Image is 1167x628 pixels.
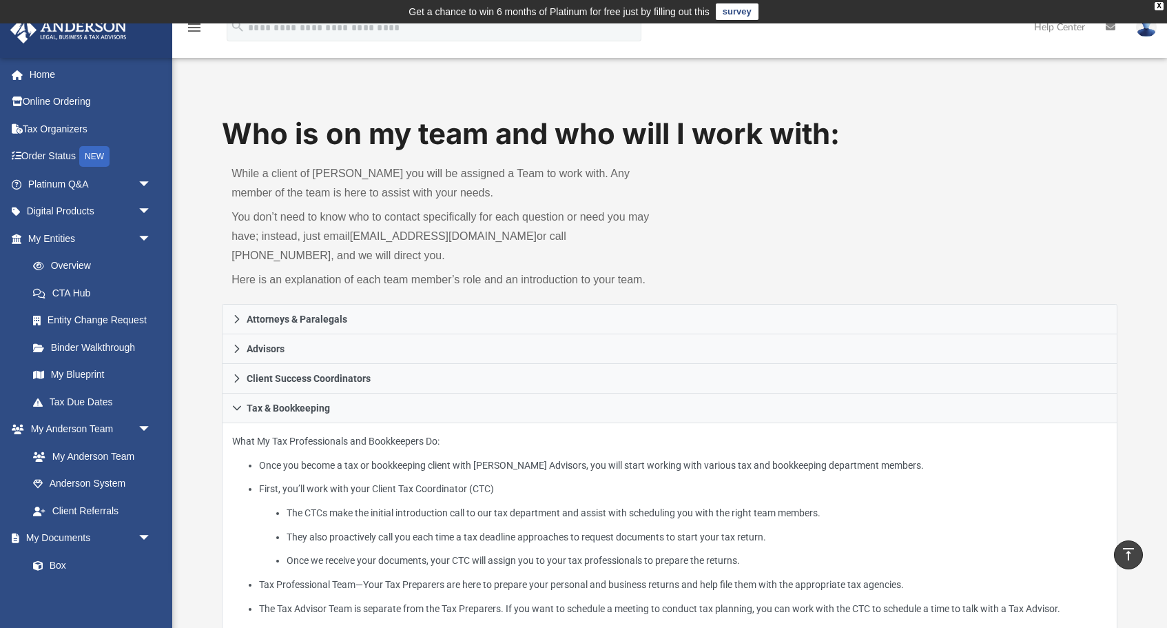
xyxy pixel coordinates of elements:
a: Attorneys & Paralegals [222,304,1117,334]
i: menu [186,19,203,36]
h1: Who is on my team and who will I work with: [222,114,1117,154]
span: arrow_drop_down [138,416,165,444]
li: Once we receive your documents, your CTC will assign you to your tax professionals to prepare the... [287,552,1107,569]
a: Digital Productsarrow_drop_down [10,198,172,225]
div: NEW [79,146,110,167]
a: Meeting Minutes [19,579,165,607]
span: arrow_drop_down [138,525,165,553]
a: survey [716,3,758,20]
a: My Entitiesarrow_drop_down [10,225,172,252]
span: arrow_drop_down [138,170,165,199]
a: Tax Organizers [10,115,172,143]
a: Overview [19,252,172,280]
a: [EMAIL_ADDRESS][DOMAIN_NAME] [350,230,537,242]
div: Get a chance to win 6 months of Platinum for free just by filling out this [409,3,710,20]
a: My Anderson Teamarrow_drop_down [10,416,165,443]
span: Tax & Bookkeeping [247,403,330,413]
a: Entity Change Request [19,307,172,334]
a: menu [186,26,203,36]
img: User Pic [1136,17,1157,37]
span: Advisors [247,344,285,354]
p: You don’t need to know who to contact specifically for each question or need you may have; instea... [231,207,660,265]
a: vertical_align_top [1114,540,1143,569]
a: CTA Hub [19,279,172,307]
i: vertical_align_top [1120,546,1137,563]
a: Home [10,61,172,88]
a: Tax Due Dates [19,388,172,416]
div: close [1155,2,1164,10]
a: Online Ordering [10,88,172,116]
a: Anderson System [19,470,165,498]
img: Anderson Advisors Platinum Portal [6,17,131,43]
span: arrow_drop_down [138,198,165,226]
a: My Documentsarrow_drop_down [10,525,165,552]
p: While a client of [PERSON_NAME] you will be assigned a Team to work with. Any member of the team ... [231,164,660,203]
i: search [230,19,245,34]
span: Attorneys & Paralegals [247,314,347,324]
a: Client Referrals [19,497,165,525]
a: Box [19,551,158,579]
li: Tax Professional Team—Your Tax Preparers are here to prepare your personal and business returns a... [259,576,1106,594]
span: Client Success Coordinators [247,374,371,383]
a: Client Success Coordinators [222,364,1117,394]
span: arrow_drop_down [138,225,165,253]
p: Here is an explanation of each team member’s role and an introduction to your team. [231,270,660,290]
a: Tax & Bookkeeping [222,394,1117,423]
li: First, you’ll work with your Client Tax Coordinator (CTC) [259,480,1106,569]
li: The CTCs make the initial introduction call to our tax department and assist with scheduling you ... [287,505,1107,522]
li: Once you become a tax or bookkeeping client with [PERSON_NAME] Advisors, you will start working w... [259,457,1106,474]
a: Platinum Q&Aarrow_drop_down [10,170,172,198]
a: My Anderson Team [19,443,158,470]
li: The Tax Advisor Team is separate from the Tax Preparers. If you want to schedule a meeting to con... [259,600,1106,618]
li: They also proactively call you each time a tax deadline approaches to request documents to start ... [287,529,1107,546]
a: Advisors [222,334,1117,364]
a: Order StatusNEW [10,143,172,171]
a: Binder Walkthrough [19,334,172,361]
a: My Blueprint [19,361,165,389]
